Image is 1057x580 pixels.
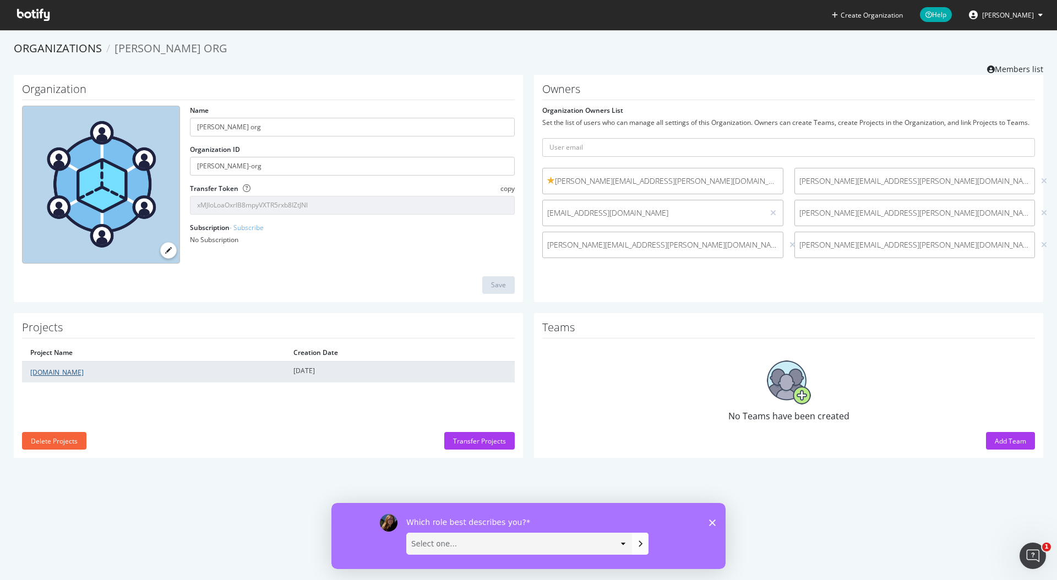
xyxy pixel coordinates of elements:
span: Nick Tredwell [982,10,1034,20]
td: [DATE] [285,362,515,382]
button: Transfer Projects [444,432,515,450]
div: Save [491,280,506,289]
label: Organization Owners List [542,106,623,115]
span: [PERSON_NAME][EMAIL_ADDRESS][PERSON_NAME][DOMAIN_NAME] [547,239,778,250]
input: Organization ID [190,157,515,176]
span: Help [920,7,952,22]
a: Add Team [986,436,1035,446]
label: Transfer Token [190,184,238,193]
button: Delete Projects [22,432,86,450]
h1: Organization [22,83,515,100]
span: 1 [1042,543,1051,551]
label: Organization ID [190,145,240,154]
span: [EMAIL_ADDRESS][DOMAIN_NAME] [547,207,759,218]
label: Name [190,106,209,115]
div: Set the list of users who can manage all settings of this Organization. Owners can create Teams, ... [542,118,1035,127]
div: Delete Projects [31,436,78,446]
ol: breadcrumbs [14,41,1043,57]
span: [PERSON_NAME][EMAIL_ADDRESS][PERSON_NAME][DOMAIN_NAME] [799,176,1031,187]
h1: Owners [542,83,1035,100]
input: name [190,118,515,136]
a: [DOMAIN_NAME] [30,368,84,377]
span: [PERSON_NAME][EMAIL_ADDRESS][PERSON_NAME][DOMAIN_NAME] [799,239,1031,250]
span: [PERSON_NAME][EMAIL_ADDRESS][PERSON_NAME][DOMAIN_NAME] [799,207,1031,218]
span: [PERSON_NAME][EMAIL_ADDRESS][PERSON_NAME][DOMAIN_NAME] [547,176,778,187]
button: Save [482,276,515,294]
label: Subscription [190,223,264,232]
iframe: Survey by Laura from Botify [331,503,726,569]
div: No Subscription [190,235,515,244]
h1: Projects [22,321,515,338]
iframe: Intercom live chat [1020,543,1046,569]
button: Add Team [986,432,1035,450]
a: - Subscribe [230,223,264,232]
span: No Teams have been created [728,410,849,422]
h1: Teams [542,321,1035,338]
a: Delete Projects [22,436,86,446]
a: Transfer Projects [444,436,515,446]
span: [PERSON_NAME] org [115,41,227,56]
input: User email [542,138,1035,157]
button: [PERSON_NAME] [960,6,1051,24]
a: Members list [987,61,1043,75]
button: Create Organization [831,10,903,20]
th: Project Name [22,344,285,362]
div: Add Team [995,436,1026,446]
th: Creation Date [285,344,515,362]
div: Transfer Projects [453,436,506,446]
span: copy [500,184,515,193]
a: Organizations [14,41,102,56]
img: No Teams have been created [767,360,811,404]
